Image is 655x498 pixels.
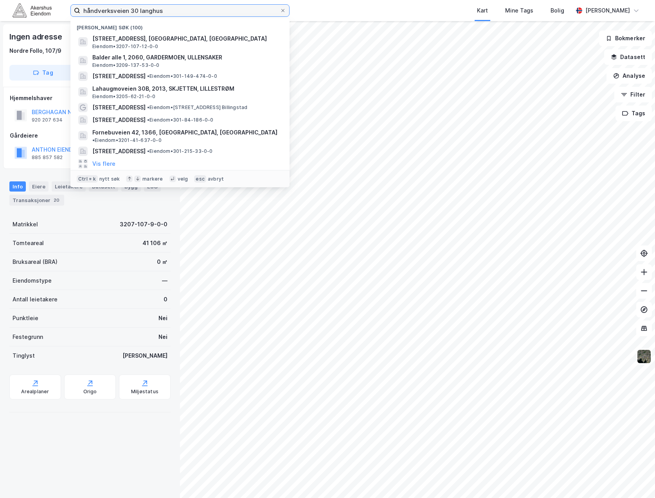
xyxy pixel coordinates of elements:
button: Datasett [604,49,652,65]
span: Eiendom • 3209-137-53-0-0 [92,62,160,68]
div: Eiere [29,181,49,192]
div: [PERSON_NAME] søk (100) [70,18,290,32]
input: Søk på adresse, matrikkel, gårdeiere, leietakere eller personer [80,5,280,16]
button: Bokmerker [599,30,652,46]
div: Kart [477,6,488,15]
div: 0 ㎡ [157,257,167,267]
div: Eiendomstype [13,276,52,285]
span: • [147,117,149,123]
button: Tags [615,106,652,121]
div: esc [194,175,206,183]
div: Info [9,181,26,192]
div: — [162,276,167,285]
div: [PERSON_NAME] [585,6,630,15]
div: Nei [158,332,167,342]
div: 885 857 582 [32,154,63,161]
div: Antall leietakere [13,295,58,304]
div: Nei [158,313,167,323]
div: 920 207 634 [32,117,63,123]
span: • [147,104,149,110]
img: akershus-eiendom-logo.9091f326c980b4bce74ccdd9f866810c.svg [13,4,52,17]
span: Lahaugmoveien 30B, 2013, SKJETTEN, LILLESTRØM [92,84,280,93]
div: Kontrollprogram for chat [616,460,655,498]
span: [STREET_ADDRESS], [GEOGRAPHIC_DATA], [GEOGRAPHIC_DATA] [92,34,280,43]
div: Arealplaner [21,389,49,395]
div: avbryt [208,176,224,182]
div: Ingen adresse [9,30,63,43]
span: [STREET_ADDRESS] [92,72,146,81]
div: Punktleie [13,313,38,323]
span: • [147,73,149,79]
span: [STREET_ADDRESS] [92,115,146,125]
div: Mine Tags [505,6,533,15]
span: • [147,148,149,154]
span: Fornebuveien 42, 1366, [GEOGRAPHIC_DATA], [GEOGRAPHIC_DATA] [92,128,277,137]
span: [STREET_ADDRESS] [92,147,146,156]
div: Origo [83,389,97,395]
div: Nordre Follo, 107/9 [9,46,61,56]
button: Filter [614,87,652,102]
div: Miljøstatus [131,389,158,395]
span: Eiendom • 301-149-474-0-0 [147,73,217,79]
span: [STREET_ADDRESS] [92,103,146,112]
span: Eiendom • 301-84-186-0-0 [147,117,214,123]
div: 20 [52,196,61,204]
div: Hjemmelshaver [10,93,170,103]
span: Eiendom • [STREET_ADDRESS] Billingstad [147,104,247,111]
img: 9k= [637,349,651,364]
button: Vis flere [92,159,115,168]
button: Tag [9,65,77,81]
div: markere [142,176,163,182]
div: Gårdeiere [10,131,170,140]
span: Eiendom • 3207-107-12-0-0 [92,43,158,50]
div: Tomteareal [13,238,44,248]
span: Eiendom • 301-215-33-0-0 [147,148,213,154]
div: Matrikkel [13,220,38,229]
div: Leietakere [52,181,86,192]
div: Bruksareal (BRA) [13,257,58,267]
div: Tinglyst [13,351,35,360]
div: Ctrl + k [77,175,98,183]
div: 3207-107-9-0-0 [120,220,167,229]
div: 41 106 ㎡ [142,238,167,248]
div: [PERSON_NAME] [122,351,167,360]
div: velg [178,176,188,182]
div: Festegrunn [13,332,43,342]
div: 0 [164,295,167,304]
button: Analyse [606,68,652,84]
iframe: Chat Widget [616,460,655,498]
div: Bolig [551,6,564,15]
span: Balder alle 1, 2060, GARDERMOEN, ULLENSAKER [92,53,280,62]
div: nytt søk [99,176,120,182]
span: Eiendom • 3201-41-637-0-0 [92,137,162,143]
span: • [92,137,95,143]
div: Transaksjoner [9,195,64,206]
span: Eiendom • 3205-62-21-0-0 [92,93,155,100]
